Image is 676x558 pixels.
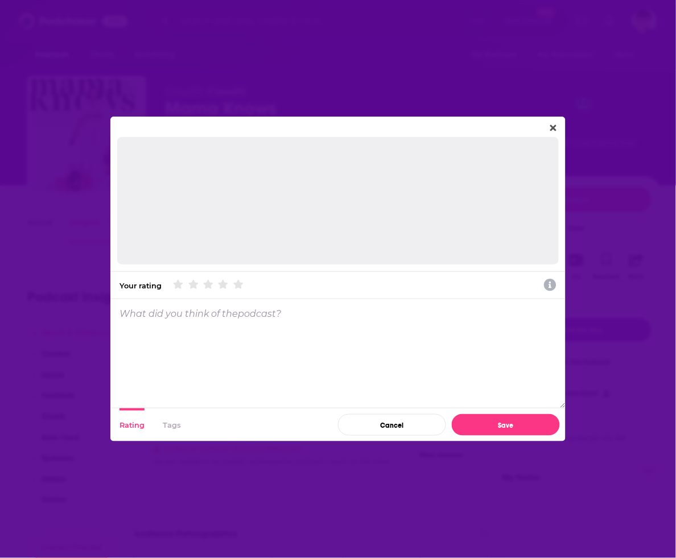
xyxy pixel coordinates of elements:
button: Tags [163,408,181,441]
a: Show additional information [544,278,557,294]
button: Save [452,414,560,436]
button: Cancel [338,414,446,436]
button: Close [546,121,561,135]
div: Your rating [119,281,162,290]
button: Rating [119,408,145,441]
p: What did you think of the podcast ? [119,308,281,319]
